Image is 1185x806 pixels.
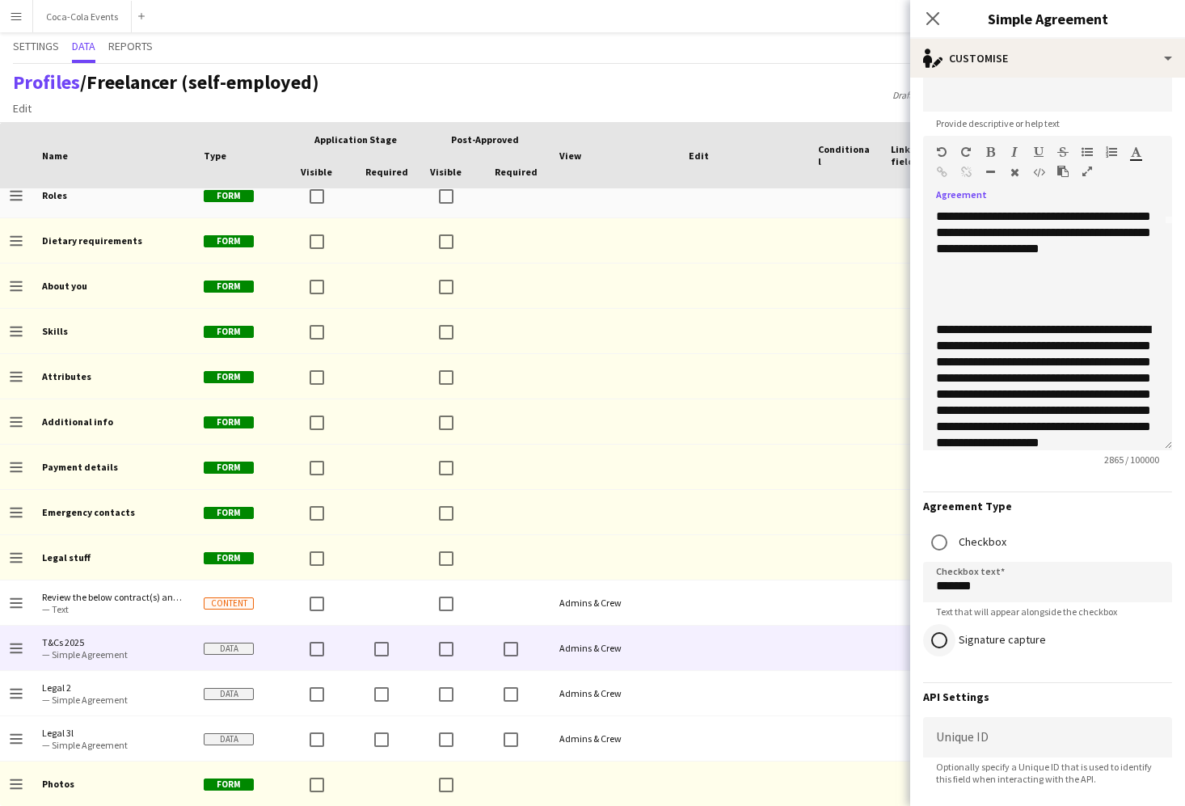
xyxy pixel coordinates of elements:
[301,166,332,178] span: Visible
[818,143,871,167] span: Conditional
[365,166,408,178] span: Required
[6,98,38,119] a: Edit
[42,591,184,603] span: Review the below contract(s) and confirm acceptance of the terms within it(them).
[923,499,1172,513] h3: Agreement Type
[1130,146,1141,158] button: Text Color
[204,190,254,202] span: Form
[1091,454,1172,466] span: 2865 / 100000
[42,150,68,162] span: Name
[86,70,319,95] span: Freelancer (self-employed)
[923,761,1172,785] span: Optionally specify a Unique ID that is used to identify this field when interacting with the API.
[985,146,996,158] button: Bold
[689,150,709,162] span: Edit
[955,530,1006,555] label: Checkbox
[891,143,944,167] span: Linked field
[42,506,135,518] b: Emergency contacts
[1057,165,1069,178] button: Paste as plain text
[42,189,67,201] b: Roles
[910,8,1185,29] h3: Simple Agreement
[204,779,254,791] span: Form
[42,778,74,790] b: Photos
[42,648,184,660] span: — Simple Agreement
[204,643,254,655] span: Data
[204,281,254,293] span: Form
[42,694,184,706] span: — Simple Agreement
[430,166,462,178] span: Visible
[13,101,32,116] span: Edit
[550,626,679,670] div: Admins & Crew
[42,416,113,428] b: Additional info
[1106,146,1117,158] button: Ordered List
[204,371,254,383] span: Form
[884,89,1016,101] span: Draft saved at [DATE] 2:11pm
[910,39,1185,78] div: Customise
[72,40,95,52] span: Data
[1082,146,1093,158] button: Unordered List
[1057,146,1069,158] button: Strikethrough
[985,166,996,179] button: Horizontal Line
[13,70,80,95] a: Profiles
[42,727,184,739] span: Legal 3l
[204,507,254,519] span: Form
[42,461,118,473] b: Payment details
[42,370,91,382] b: Attributes
[936,146,947,158] button: Undo
[923,117,1073,129] span: Provide descriptive or help text
[960,146,972,158] button: Redo
[550,580,679,625] div: Admins & Crew
[204,688,254,700] span: Data
[33,1,132,32] button: Coca-Cola Events
[42,603,184,615] span: — Text
[550,716,679,761] div: Admins & Crew
[204,462,254,474] span: Form
[204,416,254,428] span: Form
[108,40,153,52] span: Reports
[42,325,68,337] b: Skills
[923,606,1130,618] span: Text that will appear alongside the checkbox
[204,552,254,564] span: Form
[13,40,59,52] span: Settings
[13,70,319,95] h1: /
[42,682,184,694] span: Legal 2
[204,326,254,338] span: Form
[550,671,679,715] div: Admins & Crew
[495,166,538,178] span: Required
[314,133,397,146] span: Application stage
[42,636,184,648] span: T&Cs 2025
[204,150,226,162] span: Type
[559,150,581,162] span: View
[42,280,87,292] b: About you
[204,597,254,610] span: Content
[1033,146,1044,158] button: Underline
[923,690,1172,704] h3: API Settings
[955,627,1046,652] label: Signature capture
[1009,166,1020,179] button: Clear Formatting
[1033,166,1044,179] button: HTML Code
[42,551,91,563] b: Legal stuff
[204,733,254,745] span: Data
[42,234,142,247] b: Dietary requirements
[451,133,519,146] span: Post-Approved
[1082,165,1093,178] button: Fullscreen
[204,235,254,247] span: Form
[42,739,184,751] span: — Simple Agreement
[1009,146,1020,158] button: Italic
